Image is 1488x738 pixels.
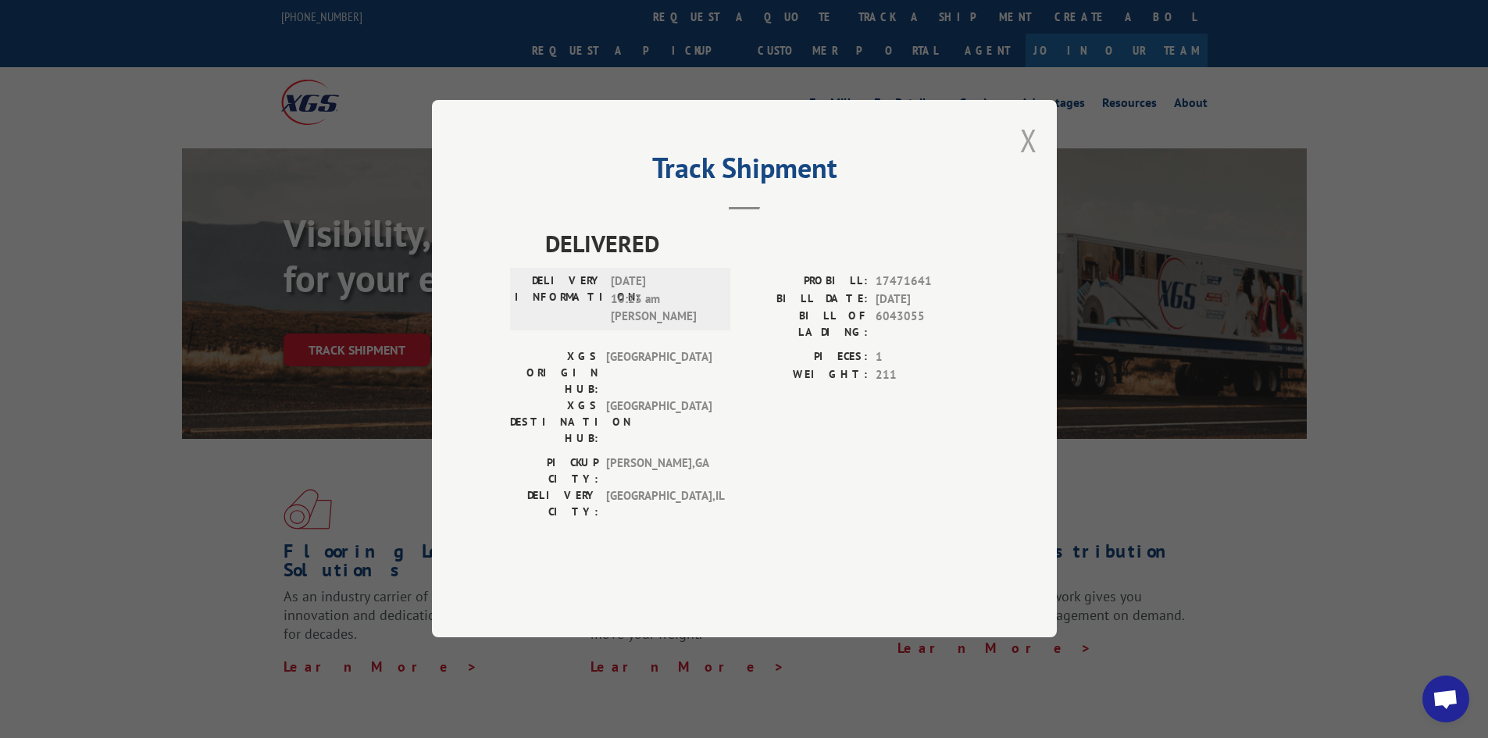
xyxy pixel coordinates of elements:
[1020,119,1037,161] button: Close modal
[510,398,598,447] label: XGS DESTINATION HUB:
[510,349,598,398] label: XGS ORIGIN HUB:
[510,455,598,488] label: PICKUP CITY:
[515,273,603,326] label: DELIVERY INFORMATION:
[1422,676,1469,722] div: Open chat
[744,291,868,308] label: BILL DATE:
[606,349,712,398] span: [GEOGRAPHIC_DATA]
[611,273,716,326] span: [DATE] 10:23 am [PERSON_NAME]
[744,308,868,341] label: BILL OF LADING:
[510,488,598,521] label: DELIVERY CITY:
[744,366,868,384] label: WEIGHT:
[606,398,712,447] span: [GEOGRAPHIC_DATA]
[744,273,868,291] label: PROBILL:
[876,366,979,384] span: 211
[876,308,979,341] span: 6043055
[606,455,712,488] span: [PERSON_NAME] , GA
[876,273,979,291] span: 17471641
[545,226,979,262] span: DELIVERED
[510,157,979,187] h2: Track Shipment
[606,488,712,521] span: [GEOGRAPHIC_DATA] , IL
[876,349,979,367] span: 1
[876,291,979,308] span: [DATE]
[744,349,868,367] label: PIECES:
